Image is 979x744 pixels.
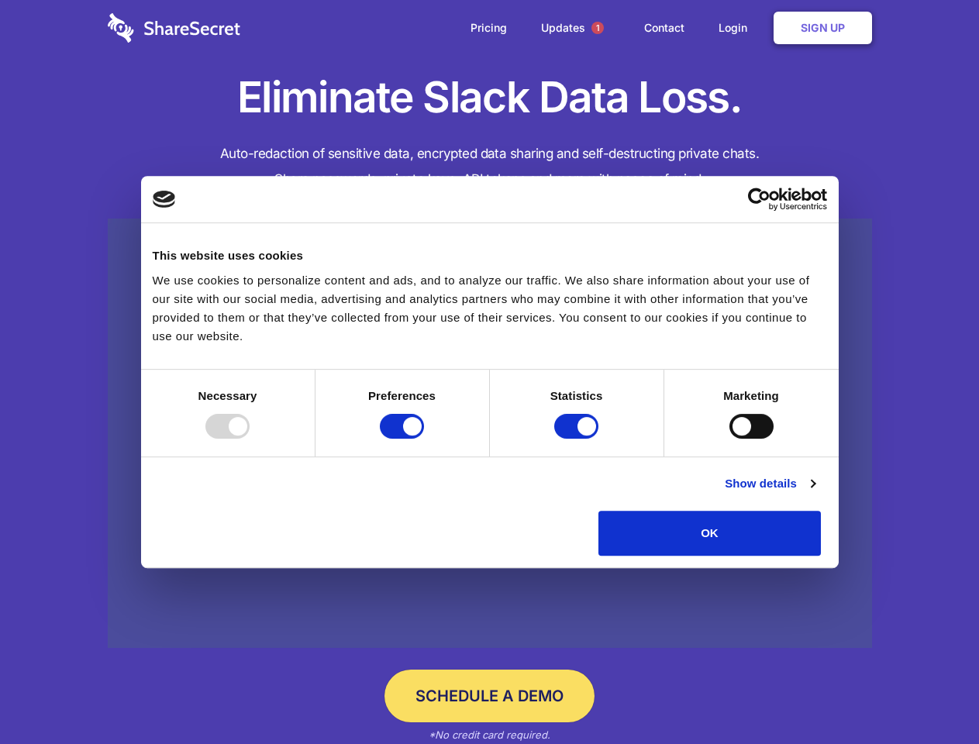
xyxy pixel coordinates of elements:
div: This website uses cookies [153,246,827,265]
em: *No credit card required. [429,728,550,741]
img: logo-wordmark-white-trans-d4663122ce5f474addd5e946df7df03e33cb6a1c49d2221995e7729f52c070b2.svg [108,13,240,43]
a: Wistia video thumbnail [108,219,872,649]
img: logo [153,191,176,208]
strong: Statistics [550,389,603,402]
a: Contact [629,4,700,52]
a: Usercentrics Cookiebot - opens in a new window [691,188,827,211]
a: Pricing [455,4,522,52]
h4: Auto-redaction of sensitive data, encrypted data sharing and self-destructing private chats. Shar... [108,141,872,192]
a: Schedule a Demo [384,670,595,722]
h1: Eliminate Slack Data Loss. [108,70,872,126]
strong: Preferences [368,389,436,402]
strong: Necessary [198,389,257,402]
a: Show details [725,474,815,493]
button: OK [598,511,821,556]
div: We use cookies to personalize content and ads, and to analyze our traffic. We also share informat... [153,271,827,346]
strong: Marketing [723,389,779,402]
a: Login [703,4,770,52]
span: 1 [591,22,604,34]
a: Sign Up [774,12,872,44]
